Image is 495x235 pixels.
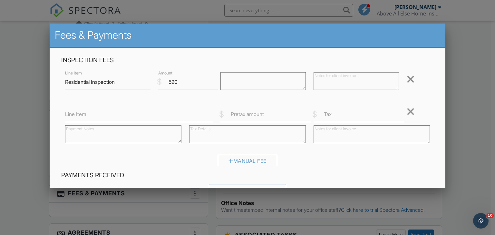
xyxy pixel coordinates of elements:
[209,184,286,196] div: Received Payment
[218,159,277,166] a: Manual Fee
[218,155,277,166] div: Manual Fee
[312,109,317,120] div: $
[473,213,489,229] iframe: Intercom live chat
[220,72,306,90] textarea: $0.00 (Base)
[158,70,172,76] label: Amount
[65,70,82,76] label: Line Item
[61,56,434,64] h4: Inspection Fees
[157,76,162,87] div: $
[55,29,441,42] h2: Fees & Payments
[65,111,86,118] label: Line Item
[61,171,434,180] h4: Payments Received
[231,111,264,118] label: Pretax amount
[324,111,332,118] label: Tax
[486,213,494,218] span: 10
[219,109,224,120] div: $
